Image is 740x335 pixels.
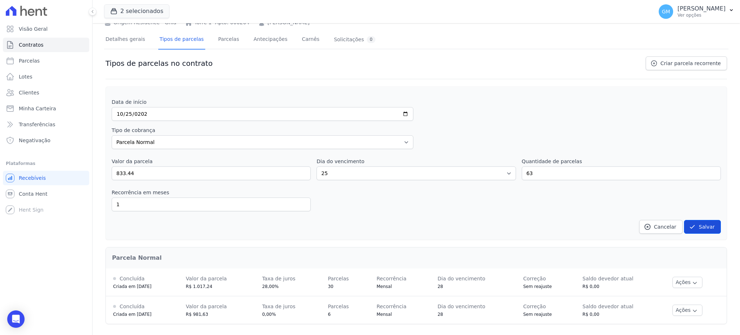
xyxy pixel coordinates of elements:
[186,276,227,281] span: Valor da parcela
[367,36,375,43] div: 0
[328,312,331,317] span: 6
[19,105,56,112] span: Minha Carteira
[523,276,546,281] span: Correção
[19,73,33,80] span: Lotes
[3,69,89,84] a: Lotes
[106,59,212,68] h1: Tipos de parcelas no contrato
[112,127,155,133] label: Tipo de cobrança
[582,284,599,289] span: R$ 0,00
[262,276,295,281] span: Taxa de juros
[3,171,89,185] a: Recebíveis
[19,57,40,64] span: Parcelas
[120,304,145,309] span: Concluída
[186,312,208,317] span: R$ 981,63
[186,304,227,309] span: Valor da parcela
[672,305,703,316] button: Ações
[112,254,720,262] h2: Parcela Normal
[654,223,676,230] span: Cancelar
[186,284,212,289] span: R$ 1.017,24
[661,60,721,67] span: Criar parcela recorrente
[113,312,151,317] span: Criada em [DATE]
[7,310,25,328] div: Open Intercom Messenger
[3,85,89,100] a: Clientes
[328,304,349,309] span: Parcelas
[438,304,485,309] span: Dia do vencimento
[19,174,46,182] span: Recebíveis
[582,276,633,281] span: Saldo devedor atual
[19,25,48,33] span: Visão Geral
[377,304,406,309] span: Recorrência
[377,284,392,289] span: Mensal
[112,99,147,105] label: Data de início
[252,30,289,50] a: Antecipações
[262,304,295,309] span: Taxa de juros
[19,137,51,144] span: Negativação
[217,30,241,50] a: Parcelas
[522,158,582,164] label: Quantidade de parcelas
[3,117,89,132] a: Transferências
[377,276,406,281] span: Recorrência
[19,89,39,96] span: Clientes
[377,312,392,317] span: Mensal
[3,133,89,148] a: Negativação
[113,284,151,289] span: Criada em [DATE]
[19,41,43,48] span: Contratos
[523,312,552,317] span: Sem reajuste
[3,22,89,36] a: Visão Geral
[438,276,485,281] span: Dia do vencimento
[523,284,552,289] span: Sem reajuste
[19,190,47,198] span: Conta Hent
[639,220,683,234] a: Cancelar
[3,187,89,201] a: Conta Hent
[3,101,89,116] a: Minha Carteira
[328,284,333,289] span: 30
[112,158,152,164] label: Valor da parcela
[677,12,726,18] p: Ver opções
[300,30,321,50] a: Carnês
[158,30,205,50] a: Tipos de parcelas
[104,30,147,50] a: Detalhes gerais
[262,284,279,289] span: 28,00%
[438,284,443,289] span: 28
[332,30,377,50] a: Solicitações0
[317,158,364,164] label: Dia do vencimento
[684,220,721,234] button: Salvar
[653,1,740,22] button: GM [PERSON_NAME] Ver opções
[334,36,375,43] div: Solicitações
[438,312,443,317] span: 28
[582,312,599,317] span: R$ 0,00
[3,54,89,68] a: Parcelas
[646,56,727,70] a: Criar parcela recorrente
[672,277,703,288] button: Ações
[120,276,145,281] span: Concluída
[582,304,633,309] span: Saldo devedor atual
[523,304,546,309] span: Correção
[3,38,89,52] a: Contratos
[662,9,670,14] span: GM
[6,159,86,168] div: Plataformas
[104,4,169,18] button: 2 selecionados
[112,190,169,195] label: Recorrência em meses
[19,121,55,128] span: Transferências
[677,5,726,12] p: [PERSON_NAME]
[328,276,349,281] span: Parcelas
[262,312,276,317] span: 0,00%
